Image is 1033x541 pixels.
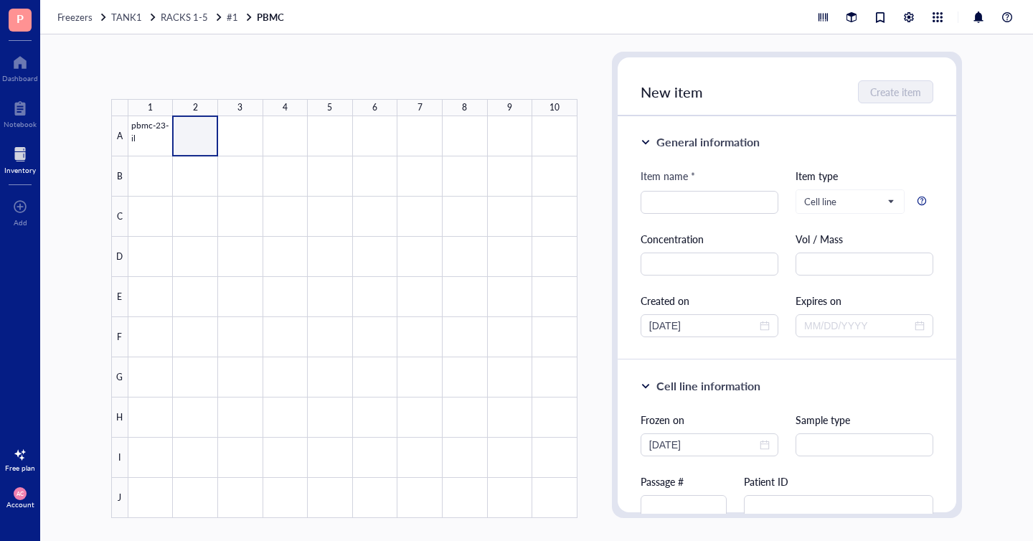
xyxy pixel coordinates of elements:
[237,99,242,116] div: 3
[193,99,198,116] div: 2
[327,99,332,116] div: 5
[641,412,778,428] div: Frozen on
[2,74,38,83] div: Dashboard
[4,166,36,174] div: Inventory
[111,11,158,24] a: TANK1
[4,120,37,128] div: Notebook
[858,80,933,103] button: Create item
[641,168,695,184] div: Item name
[372,99,377,116] div: 6
[111,277,128,317] div: E
[796,412,933,428] div: Sample type
[111,156,128,197] div: B
[111,10,142,24] span: TANK1
[507,99,512,116] div: 9
[111,197,128,237] div: C
[649,318,757,334] input: MM/DD/YYYY
[6,500,34,509] div: Account
[5,464,35,472] div: Free plan
[161,11,254,24] a: RACKS 1-5#1
[111,237,128,277] div: D
[641,293,778,309] div: Created on
[148,99,153,116] div: 1
[549,99,560,116] div: 10
[641,82,703,102] span: New item
[744,474,933,489] div: Patient ID
[111,116,128,156] div: A
[656,377,760,395] div: Cell line information
[804,195,893,208] span: Cell line
[804,318,912,334] input: MM/DD/YYYY
[16,9,24,27] span: P
[283,99,288,116] div: 4
[796,293,933,309] div: Expires on
[111,438,128,478] div: I
[57,10,93,24] span: Freezers
[4,97,37,128] a: Notebook
[4,143,36,174] a: Inventory
[227,10,238,24] span: #1
[257,11,287,24] a: PBMC
[796,231,933,247] div: Vol / Mass
[111,397,128,438] div: H
[418,99,423,116] div: 7
[641,231,778,247] div: Concentration
[14,218,27,227] div: Add
[16,490,24,497] span: AC
[649,437,757,453] input: Select date
[111,317,128,357] div: F
[656,133,760,151] div: General information
[462,99,467,116] div: 8
[641,474,727,489] div: Passage #
[111,478,128,518] div: J
[161,10,208,24] span: RACKS 1-5
[2,51,38,83] a: Dashboard
[111,357,128,397] div: G
[796,168,933,184] div: Item type
[57,11,108,24] a: Freezers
